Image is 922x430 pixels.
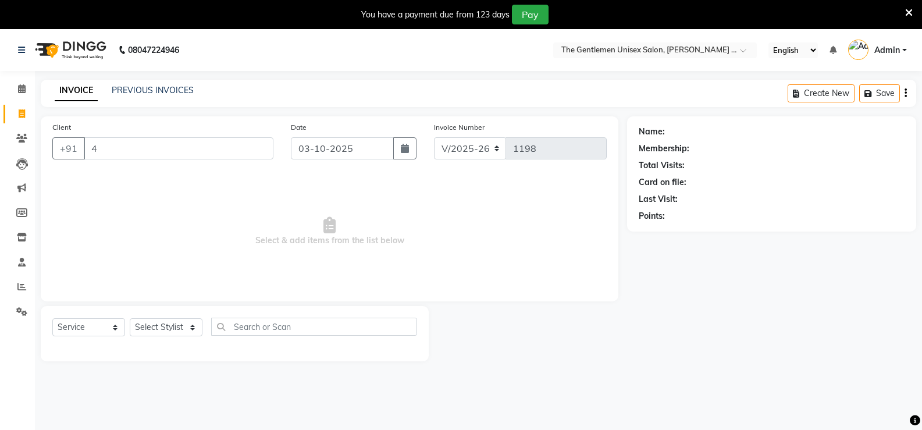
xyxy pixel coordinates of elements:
[52,122,71,133] label: Client
[639,126,665,138] div: Name:
[84,137,273,159] input: Search by Name/Mobile/Email/Code
[848,40,868,60] img: Admin
[639,193,678,205] div: Last Visit:
[639,176,686,189] div: Card on file:
[859,84,900,102] button: Save
[512,5,549,24] button: Pay
[639,210,665,222] div: Points:
[128,34,179,66] b: 08047224946
[55,80,98,101] a: INVOICE
[52,173,607,290] span: Select & add items from the list below
[639,143,689,155] div: Membership:
[52,137,85,159] button: +91
[874,44,900,56] span: Admin
[291,122,307,133] label: Date
[639,159,685,172] div: Total Visits:
[112,85,194,95] a: PREVIOUS INVOICES
[434,122,485,133] label: Invoice Number
[211,318,417,336] input: Search or Scan
[361,9,510,21] div: You have a payment due from 123 days
[788,84,855,102] button: Create New
[30,34,109,66] img: logo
